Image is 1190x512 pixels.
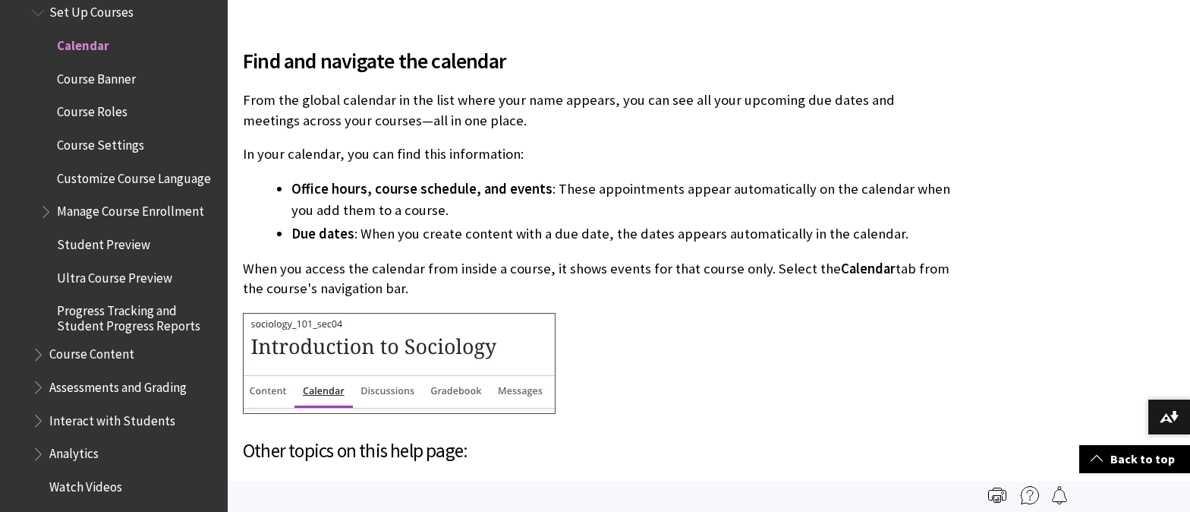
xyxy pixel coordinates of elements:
span: Calendar [57,33,109,53]
span: Due dates [291,225,354,242]
span: Interact with Students [49,408,175,428]
li: : These appointments appear automatically on the calendar when you add them to a course. [291,179,950,221]
p: In your calendar, you can find this information: [243,144,950,164]
span: Ultra Course Preview [57,265,172,286]
span: Course Settings [57,132,144,153]
a: Back to top [1079,445,1190,473]
span: Find and navigate the calendar [243,45,950,77]
span: Customize Course Language [57,166,211,186]
span: Student Preview [57,232,150,252]
img: Print [988,486,1006,504]
img: More help [1021,486,1039,504]
span: Course Roles [57,100,127,120]
span: Assessments and Grading [49,375,187,395]
span: Watch Videos [49,474,122,495]
span: Course Banner [57,66,136,87]
img: Follow this page [1050,486,1069,504]
h3: Other topics on this help page: [243,437,950,466]
span: Office hours, course schedule, and events [291,180,552,198]
span: Manage Course Enrollment [57,199,204,220]
p: When you access the calendar from inside a course, it shows events for that course only. Select t... [243,259,950,299]
li: : When you create content with a due date, the dates appears automatically in the calendar. [291,223,950,245]
span: Analytics [49,441,99,462]
span: Progress Tracking and Student Progress Reports [57,298,217,333]
img: Image of a course page, with the Calendar tab underlined in purple [243,313,556,414]
p: From the global calendar in the list where your name appears, you can see all your upcoming due d... [243,90,950,130]
span: Calendar [841,260,896,277]
span: Course Content [49,342,134,362]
